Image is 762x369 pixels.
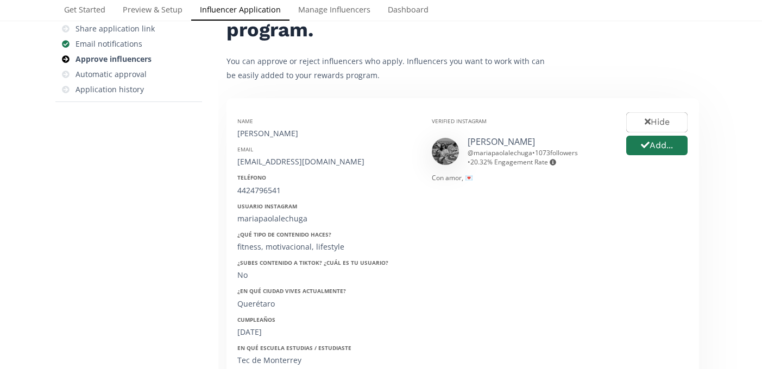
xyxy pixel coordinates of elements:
div: [PERSON_NAME] [237,128,415,139]
div: Tec de Monterrey [237,355,415,366]
strong: ¿Qué tipo de contenido haces? [237,231,331,238]
span: 20.32 % Engagement Rate [470,157,556,167]
div: [EMAIL_ADDRESS][DOMAIN_NAME] [237,156,415,167]
div: Name [237,117,415,125]
div: Email [237,145,415,153]
strong: ¿En qué ciudad vives actualmente? [237,287,346,295]
div: No [237,270,415,281]
div: Email notifications [75,39,142,49]
img: 292589420_721915809108751_4180413293742682843_n.jpg [432,138,459,165]
div: mariapaolalechuga [237,213,415,224]
div: @ mariapaolalechuga • • [468,148,610,167]
div: fitness, motivacional, lifestyle [237,241,415,252]
strong: Cumpleaños [237,316,275,323]
div: [DATE] [237,327,415,338]
div: Verified Instagram [432,117,610,125]
p: You can approve or reject influencers who apply. Influencers you want to work with can be easily ... [226,54,552,81]
span: 1073 followers [535,148,578,157]
strong: Teléfono [237,174,266,181]
div: 4424796541 [237,185,415,196]
button: Add... [626,136,688,156]
div: Con amor, 💌 [432,173,610,182]
div: Querétaro [237,298,415,309]
button: Hide [626,112,688,132]
strong: Usuario Instagram [237,202,297,210]
div: Application history [75,84,144,95]
div: Share application link [75,23,155,34]
strong: ¿Subes contenido a Tiktok? ¿Cuál es tu usuario? [237,259,388,266]
div: Approve influencers [75,54,152,65]
div: Automatic approval [75,69,147,80]
a: [PERSON_NAME] [468,136,535,148]
strong: En qué escuela estudias / estudiaste [237,344,351,352]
